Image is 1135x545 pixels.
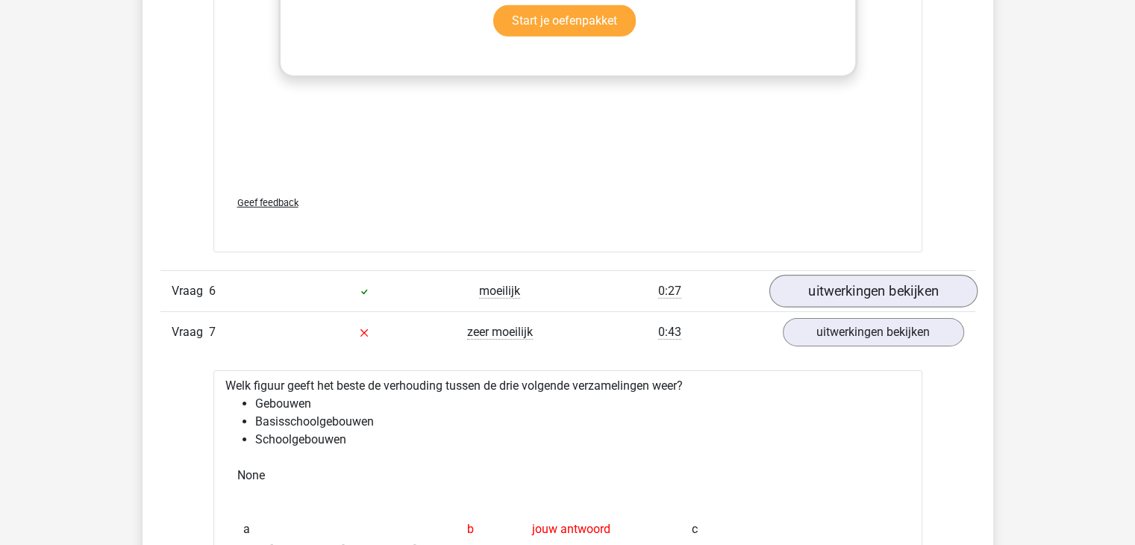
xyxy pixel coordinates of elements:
[209,325,216,339] span: 7
[209,284,216,298] span: 6
[692,514,698,544] span: c
[467,514,668,544] div: jouw antwoord
[769,275,977,308] a: uitwerkingen bekijken
[172,323,209,341] span: Vraag
[237,197,298,208] span: Geef feedback
[255,413,910,431] li: Basisschoolgebouwen
[467,325,533,340] span: zeer moeilijk
[467,514,474,544] span: b
[783,318,964,346] a: uitwerkingen bekijken
[255,395,910,413] li: Gebouwen
[658,325,681,340] span: 0:43
[493,5,636,37] a: Start je oefenpakket
[658,284,681,299] span: 0:27
[243,514,250,544] span: a
[172,282,209,300] span: Vraag
[225,461,910,490] div: None
[479,284,520,299] span: moeilijk
[255,431,910,449] li: Schoolgebouwen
